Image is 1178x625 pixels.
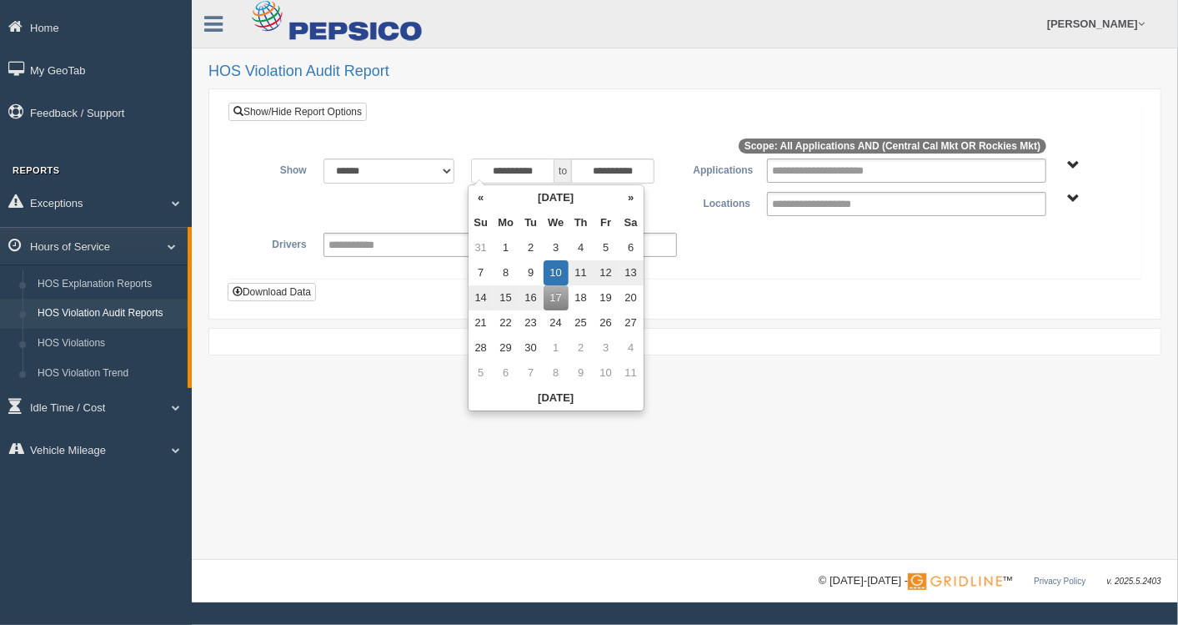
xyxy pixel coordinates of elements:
th: « [469,185,494,210]
td: 12 [594,260,619,285]
td: 29 [494,335,519,360]
td: 17 [544,285,569,310]
td: 21 [469,310,494,335]
th: We [544,210,569,235]
td: 6 [494,360,519,386]
span: v. 2025.5.2403 [1107,577,1161,586]
h2: HOS Violation Audit Report [208,63,1161,80]
td: 8 [544,360,569,386]
td: 26 [594,310,619,335]
td: 4 [619,335,644,360]
td: 1 [544,335,569,360]
td: 13 [619,260,644,285]
td: 5 [469,360,494,386]
td: 30 [519,335,544,360]
a: Show/Hide Report Options [228,103,367,121]
td: 7 [519,360,544,386]
td: 2 [569,335,594,360]
td: 24 [544,310,569,335]
a: HOS Explanation Reports [30,270,188,300]
td: 6 [619,235,644,260]
td: 23 [519,310,544,335]
span: Scope: All Applications AND (Central Cal Mkt OR Rockies Mkt) [739,139,1046,154]
a: Privacy Policy [1034,577,1085,586]
td: 25 [569,310,594,335]
td: 14 [469,285,494,310]
td: 11 [569,260,594,285]
span: to [554,159,571,184]
td: 15 [494,285,519,310]
td: 16 [519,285,544,310]
td: 1 [494,235,519,260]
th: Sa [619,210,644,235]
td: 10 [594,360,619,386]
label: Drivers [241,233,315,253]
label: Show [241,159,315,179]
td: 27 [619,310,644,335]
label: Applications [685,159,759,179]
td: 9 [569,360,594,386]
th: Th [569,210,594,235]
td: 3 [544,235,569,260]
th: Fr [594,210,619,235]
td: 5 [594,235,619,260]
td: 8 [494,260,519,285]
td: 19 [594,285,619,310]
th: Mo [494,210,519,235]
a: HOS Violation Trend [30,359,188,389]
div: © [DATE]-[DATE] - ™ [819,572,1161,590]
img: Gridline [908,573,1002,590]
td: 22 [494,310,519,335]
th: Tu [519,210,544,235]
td: 18 [569,285,594,310]
td: 7 [469,260,494,285]
td: 31 [469,235,494,260]
td: 3 [594,335,619,360]
th: [DATE] [469,386,644,411]
td: 10 [544,260,569,285]
td: 11 [619,360,644,386]
th: » [619,185,644,210]
td: 2 [519,235,544,260]
th: Su [469,210,494,235]
td: 28 [469,335,494,360]
td: 20 [619,285,644,310]
a: HOS Violations [30,329,188,359]
td: 4 [569,235,594,260]
label: Locations [685,192,759,212]
a: HOS Violation Audit Reports [30,299,188,329]
th: [DATE] [494,185,619,210]
button: Download Data [228,283,316,301]
td: 9 [519,260,544,285]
